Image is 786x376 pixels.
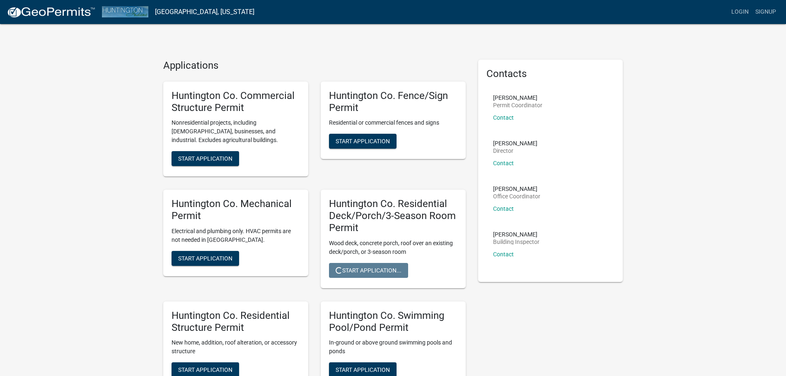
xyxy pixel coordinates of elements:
[493,239,539,245] p: Building Inspector
[172,198,300,222] h5: Huntington Co. Mechanical Permit
[172,90,300,114] h5: Huntington Co. Commercial Structure Permit
[493,251,514,258] a: Contact
[752,4,779,20] a: Signup
[329,90,457,114] h5: Huntington Co. Fence/Sign Permit
[336,138,390,145] span: Start Application
[329,263,408,278] button: Start Application...
[493,231,539,237] p: [PERSON_NAME]
[178,255,232,261] span: Start Application
[172,118,300,145] p: Nonresidential projects, including [DEMOGRAPHIC_DATA], businesses, and industrial. Excludes agric...
[163,60,466,72] h4: Applications
[172,251,239,266] button: Start Application
[493,140,537,146] p: [PERSON_NAME]
[728,4,752,20] a: Login
[493,102,542,108] p: Permit Coordinator
[493,95,542,101] p: [PERSON_NAME]
[172,338,300,356] p: New home, addition, roof alteration, or accessory structure
[329,134,397,149] button: Start Application
[493,160,514,166] a: Contact
[102,6,148,17] img: Huntington County, Indiana
[493,186,540,192] p: [PERSON_NAME]
[336,366,390,373] span: Start Application
[336,267,401,273] span: Start Application...
[493,193,540,199] p: Office Coordinator
[493,148,537,154] p: Director
[178,366,232,373] span: Start Application
[329,338,457,356] p: In-ground or above ground swimming pools and ponds
[493,205,514,212] a: Contact
[329,310,457,334] h5: Huntington Co. Swimming Pool/Pond Permit
[172,227,300,244] p: Electrical and plumbing only. HVAC permits are not needed in [GEOGRAPHIC_DATA].
[172,151,239,166] button: Start Application
[329,118,457,127] p: Residential or commercial fences and signs
[155,5,254,19] a: [GEOGRAPHIC_DATA], [US_STATE]
[329,198,457,234] h5: Huntington Co. Residential Deck/Porch/3-Season Room Permit
[486,68,615,80] h5: Contacts
[178,155,232,162] span: Start Application
[172,310,300,334] h5: Huntington Co. Residential Structure Permit
[493,114,514,121] a: Contact
[329,239,457,256] p: Wood deck, concrete porch, roof over an existing deck/porch, or 3-season room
